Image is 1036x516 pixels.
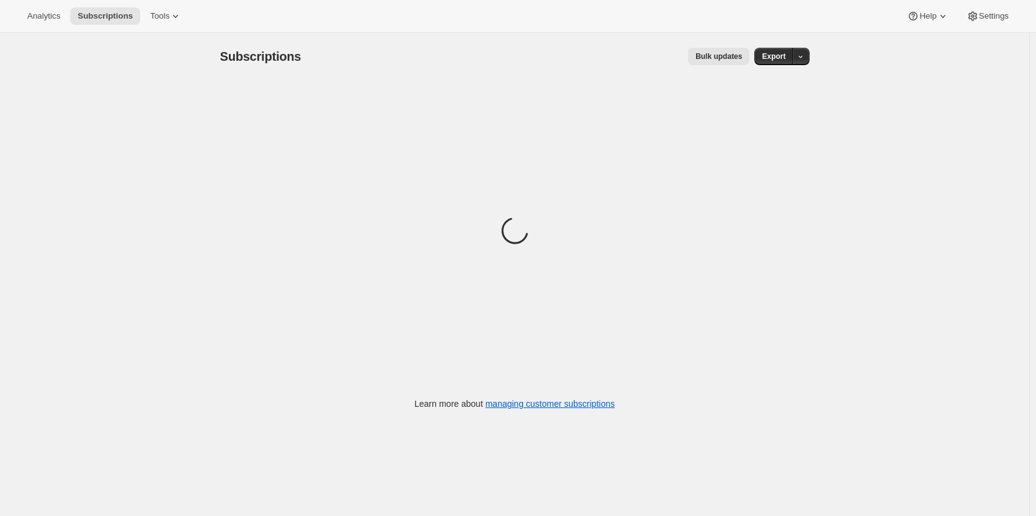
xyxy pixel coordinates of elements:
[919,11,936,21] span: Help
[220,50,301,63] span: Subscriptions
[70,7,140,25] button: Subscriptions
[414,398,615,410] p: Learn more about
[150,11,169,21] span: Tools
[27,11,60,21] span: Analytics
[979,11,1009,21] span: Settings
[754,48,793,65] button: Export
[900,7,956,25] button: Help
[959,7,1016,25] button: Settings
[485,399,615,409] a: managing customer subscriptions
[688,48,749,65] button: Bulk updates
[695,51,742,61] span: Bulk updates
[78,11,133,21] span: Subscriptions
[143,7,189,25] button: Tools
[762,51,785,61] span: Export
[20,7,68,25] button: Analytics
